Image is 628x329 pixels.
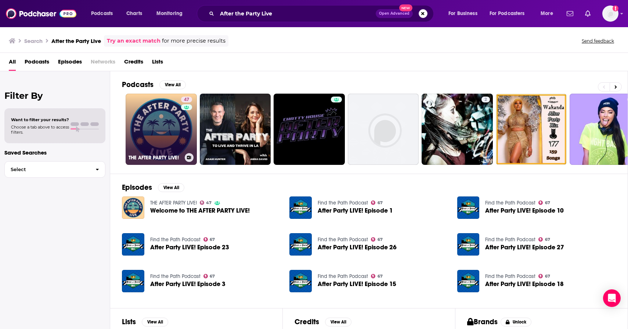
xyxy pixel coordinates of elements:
[602,6,618,22] img: User Profile
[6,7,76,21] img: Podchaser - Follow, Share and Rate Podcasts
[122,183,152,192] h2: Episodes
[9,56,16,71] a: All
[158,183,184,192] button: View All
[58,56,82,71] span: Episodes
[538,274,550,278] a: 67
[485,273,535,279] a: Find the Path Podcast
[150,273,201,279] a: Find the Path Podcast
[150,281,225,287] span: After Party LIVE! Episode 3
[4,149,105,156] p: Saved Searches
[541,8,553,19] span: More
[152,56,163,71] a: Lists
[122,8,147,19] a: Charts
[422,94,493,165] a: 2
[457,196,480,219] a: After Party LIVE! Episode 10
[602,6,618,22] button: Show profile menu
[126,94,197,165] a: 47THE AFTER PARTY LIVE!
[490,8,525,19] span: For Podcasters
[86,8,122,19] button: open menu
[210,275,215,278] span: 67
[162,37,225,45] span: for more precise results
[376,9,413,18] button: Open AdvancedNew
[501,318,532,326] button: Unlock
[4,161,105,178] button: Select
[485,207,564,214] span: After Party LIVE! Episode 10
[150,207,250,214] a: Welcome to THE AFTER PARTY LIVE!
[159,80,186,89] button: View All
[122,80,154,89] h2: Podcasts
[580,38,616,44] button: Send feedback
[203,237,215,242] a: 67
[378,201,383,205] span: 67
[538,237,550,242] a: 67
[289,270,312,292] img: After Party LIVE! Episode 15
[150,244,229,250] a: After Party LIVE! Episode 23
[200,200,212,205] a: 47
[124,56,143,71] a: Credits
[535,8,562,19] button: open menu
[210,238,215,241] span: 67
[318,236,368,243] a: Find the Path Podcast
[399,4,412,11] span: New
[545,238,550,241] span: 67
[485,244,564,250] a: After Party LIVE! Episode 27
[485,8,535,19] button: open menu
[289,233,312,256] img: After Party LIVE! Episode 26
[122,270,144,292] img: After Party LIVE! Episode 3
[545,275,550,278] span: 67
[126,8,142,19] span: Charts
[318,281,396,287] a: After Party LIVE! Episode 15
[181,97,192,102] a: 47
[217,8,376,19] input: Search podcasts, credits, & more...
[289,196,312,219] img: After Party LIVE! Episode 1
[371,274,383,278] a: 67
[91,56,115,71] span: Networks
[4,90,105,101] h2: Filter By
[204,5,441,22] div: Search podcasts, credits, & more...
[564,7,576,20] a: Show notifications dropdown
[122,183,184,192] a: EpisodesView All
[122,233,144,256] img: After Party LIVE! Episode 23
[457,233,480,256] a: After Party LIVE! Episode 27
[5,167,90,172] span: Select
[484,96,487,104] span: 2
[51,37,101,44] h3: After the Party Live
[457,270,480,292] a: After Party LIVE! Episode 18
[203,274,215,278] a: 67
[142,318,168,326] button: View All
[295,317,351,326] a: CreditsView All
[379,12,409,15] span: Open Advanced
[467,317,498,326] h2: Brands
[122,317,136,326] h2: Lists
[11,117,69,122] span: Want to filter your results?
[318,200,368,206] a: Find the Path Podcast
[603,289,621,307] div: Open Intercom Messenger
[378,275,383,278] span: 67
[156,8,183,19] span: Monitoring
[485,236,535,243] a: Find the Path Podcast
[25,56,49,71] a: Podcasts
[129,155,182,161] h3: THE AFTER PARTY LIVE!
[325,318,351,326] button: View All
[318,244,397,250] a: After Party LIVE! Episode 26
[122,196,144,219] a: Welcome to THE AFTER PARTY LIVE!
[11,124,69,135] span: Choose a tab above to access filters.
[443,8,487,19] button: open menu
[481,97,490,102] a: 2
[91,8,113,19] span: Podcasts
[318,207,393,214] a: After Party LIVE! Episode 1
[378,238,383,241] span: 67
